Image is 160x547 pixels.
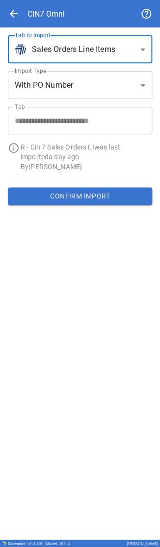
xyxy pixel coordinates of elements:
[21,142,152,162] p: R - Cin 7 Sales Orders LI was last imported a day ago
[46,541,70,546] div: Model
[2,541,6,545] img: Drivepoint
[15,44,27,55] img: brand icon not found
[27,541,44,546] span: v 6.0.109
[8,8,20,20] span: arrow_back
[59,541,70,546] span: v 5.0.2
[127,541,158,546] div: [PERSON_NAME]
[32,44,115,55] span: Sales Orders Line Items
[21,162,152,172] p: By [PERSON_NAME]
[15,102,25,111] label: Tab
[8,142,20,154] span: info_outline
[15,67,46,75] label: Import Type
[15,31,51,39] label: Tab to Import
[15,79,73,91] span: With PO Number
[27,9,65,19] div: CIN7 Omni
[8,187,152,205] button: Confirm Import
[8,541,44,546] div: Drivepoint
